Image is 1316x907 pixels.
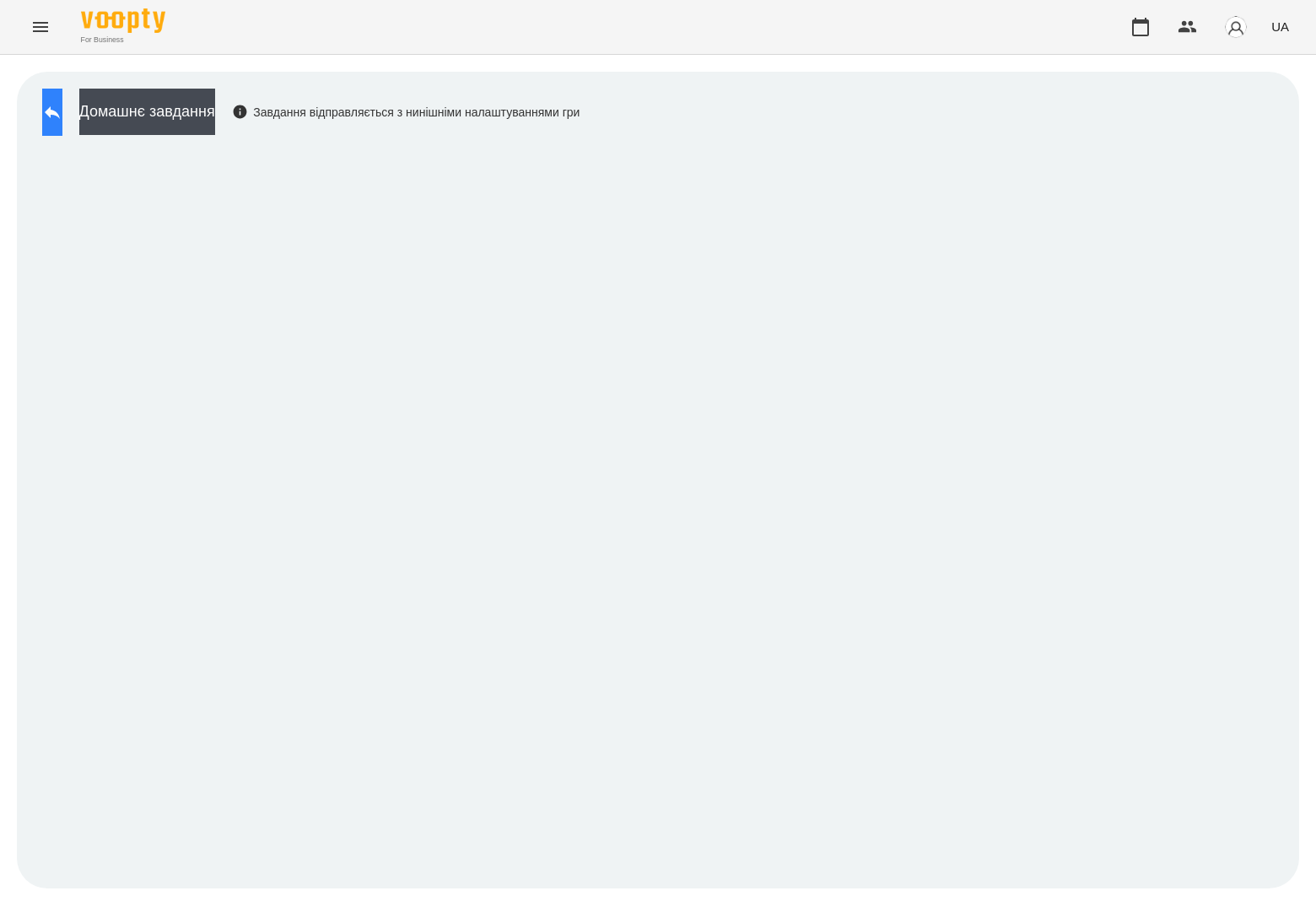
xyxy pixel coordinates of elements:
[1224,15,1248,39] img: avatar_s.png
[1265,11,1296,42] button: UA
[81,35,165,46] span: For Business
[232,104,580,121] div: Завдання відправляється з нинішніми налаштуваннями гри
[1271,18,1289,35] span: UA
[79,89,215,135] button: Домашнє завдання
[81,8,165,33] img: Voopty Logo
[20,7,61,47] button: Menu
